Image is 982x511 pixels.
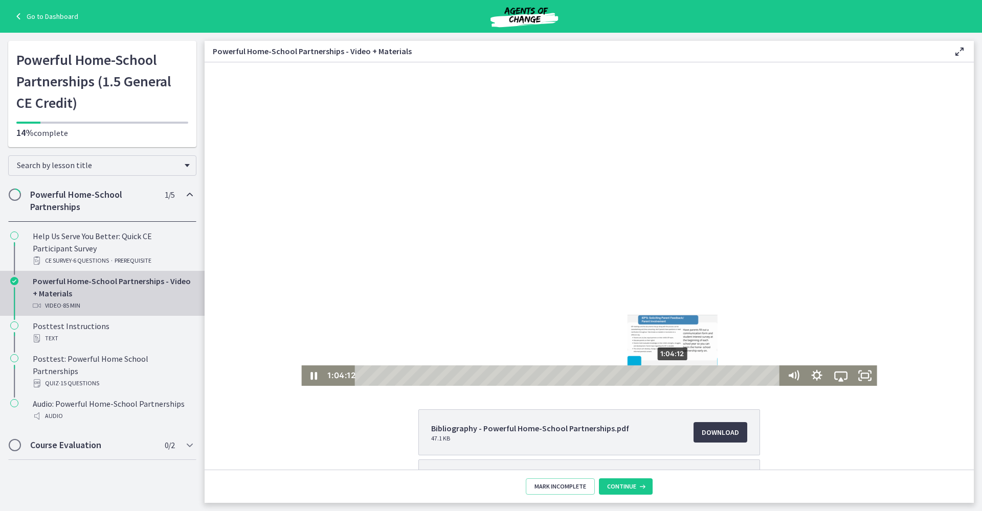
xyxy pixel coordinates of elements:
h2: Powerful Home-School Partnerships [30,189,155,213]
div: Help Us Serve You Better: Quick CE Participant Survey [33,230,192,267]
span: Search by lesson title [17,160,180,170]
i: Completed [10,277,18,285]
div: Quiz [33,377,192,389]
div: Video [33,299,192,312]
h3: Powerful Home-School Partnerships - Video + Materials [213,45,937,57]
div: Audio: Powerful Home-School Partnerships [33,398,192,422]
span: PREREQUISITE [115,254,151,267]
button: Airplay [624,303,649,323]
span: Mark Incomplete [534,482,586,491]
img: Agents of Change [463,4,586,29]
span: 14% [16,127,34,138]
div: Audio [33,410,192,422]
h2: Course Evaluation [30,439,155,451]
span: · 6 Questions [72,254,109,267]
iframe: Video Lesson [205,62,974,386]
span: Download [702,426,739,438]
span: · 15 Questions [59,377,99,389]
div: CE Survey [33,254,192,267]
button: Mark Incomplete [526,478,595,495]
h1: Powerful Home-School Partnerships (1.5 General CE Credit) [16,49,188,113]
button: Mute [576,303,600,323]
button: Show settings menu [600,303,624,323]
button: Fullscreen [649,303,673,323]
div: Text [33,332,192,344]
button: Continue [599,478,653,495]
div: Powerful Home-School Partnerships - Video + Materials [33,275,192,312]
p: complete [16,127,188,139]
span: Bibliography - Powerful Home-School Partnerships.pdf [431,422,629,434]
span: · 85 min [61,299,80,312]
div: Posttest: Powerful Home School Partnerships [33,353,192,389]
div: Search by lesson title [8,155,196,176]
a: Go to Dashboard [12,10,78,22]
span: 0 / 2 [165,439,174,451]
span: Continue [607,482,636,491]
div: Posttest Instructions [33,320,192,344]
span: · [111,254,113,267]
span: 47.1 KB [431,434,629,443]
a: Download [694,422,747,443]
span: 1 / 5 [165,189,174,201]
